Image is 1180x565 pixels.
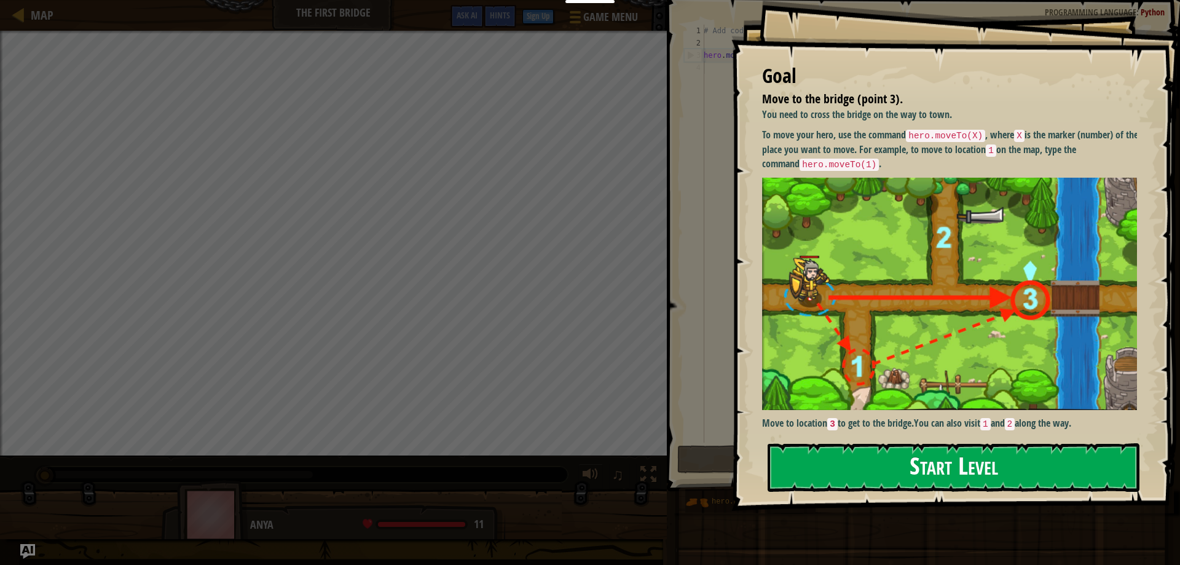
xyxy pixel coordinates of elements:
[490,9,510,21] span: Hints
[762,178,1146,410] img: M7l1b
[827,418,838,430] code: 3
[762,62,1137,90] div: Goal
[684,37,704,49] div: 2
[762,416,914,430] strong: Move to location to get to the bridge.
[685,491,709,514] img: portrait.png
[560,5,645,34] button: Game Menu
[1014,130,1025,142] code: X
[712,497,774,506] span: hero.moveTo(n)
[685,49,704,61] div: 3
[980,418,991,430] code: 1
[762,416,1146,431] p: You can also visit and along the way.
[31,7,53,23] span: Map
[747,90,1134,108] li: Move to the bridge (point 3).
[583,9,638,25] span: Game Menu
[450,5,484,28] button: Ask AI
[986,144,996,157] code: 1
[25,7,53,23] a: Map
[1005,418,1015,430] code: 2
[20,544,35,559] button: Ask AI
[684,61,704,74] div: 4
[762,108,1146,122] p: You need to cross the bridge on the way to town.
[906,130,985,142] code: hero.moveTo(X)
[768,443,1139,492] button: Start Level
[762,128,1146,172] p: To move your hero, use the command , where is the marker (number) of the place you want to move. ...
[522,9,554,24] button: Sign Up
[457,9,478,21] span: Ask AI
[800,159,879,171] code: hero.moveTo(1)
[684,25,704,37] div: 1
[677,445,1161,473] button: Run
[762,90,903,107] span: Move to the bridge (point 3).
